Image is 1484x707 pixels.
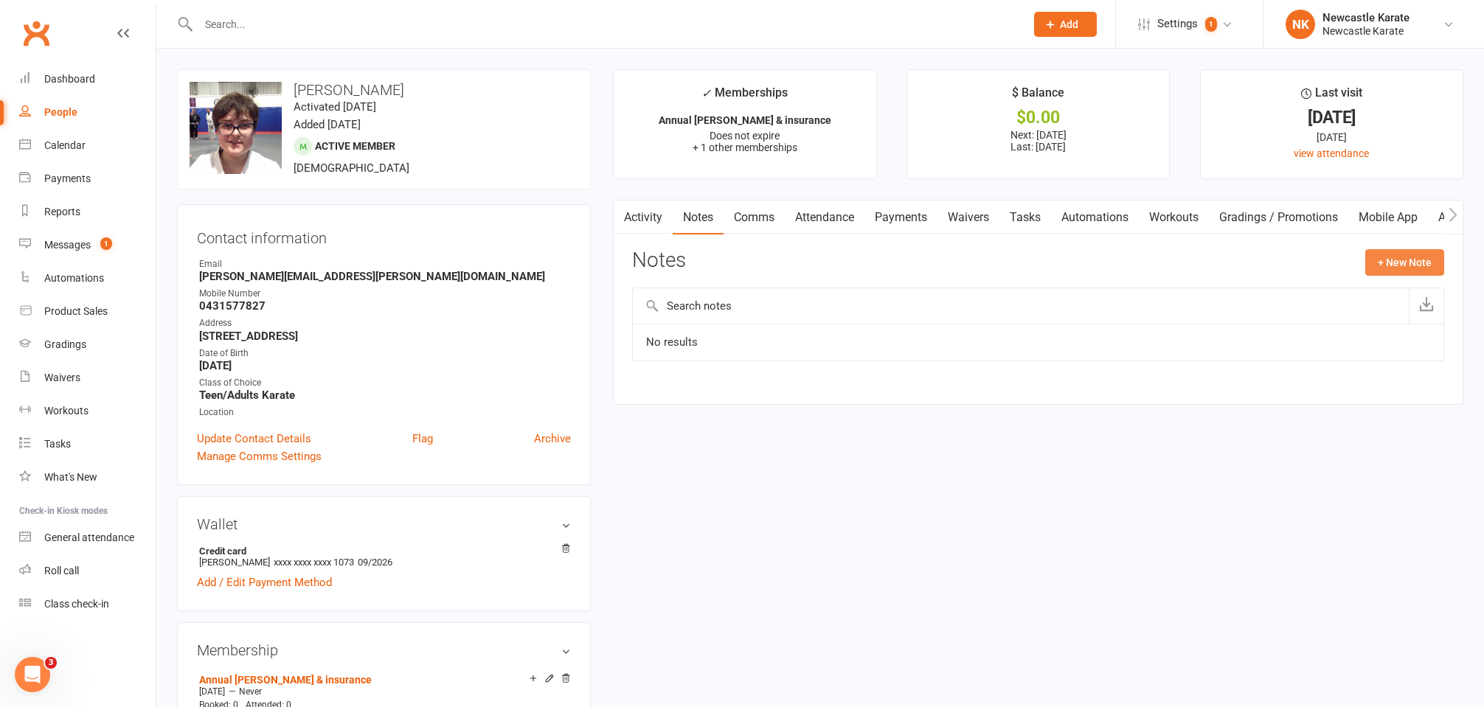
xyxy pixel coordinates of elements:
[44,471,97,483] div: What's New
[44,106,77,118] div: People
[19,521,156,554] a: General attendance kiosk mode
[199,287,571,301] div: Mobile Number
[701,83,788,111] div: Memberships
[19,262,156,295] a: Automations
[1034,12,1097,37] button: Add
[197,447,322,465] a: Manage Comms Settings
[199,330,571,343] strong: [STREET_ADDRESS]
[633,288,1409,324] input: Search notes
[19,461,156,494] a: What's New
[197,543,571,570] li: [PERSON_NAME]
[937,201,999,234] a: Waivers
[1301,83,1362,110] div: Last visit
[199,299,571,313] strong: 0431577827
[1348,201,1428,234] a: Mobile App
[197,430,311,447] a: Update Contact Details
[19,229,156,262] a: Messages 1
[315,140,395,152] span: Active member
[724,201,785,234] a: Comms
[44,438,71,450] div: Tasks
[19,588,156,621] a: Class kiosk mode
[920,110,1156,125] div: $0.00
[633,324,1443,361] td: No results
[190,82,282,174] img: image1624522975.png
[632,249,686,276] h3: Notes
[44,173,91,184] div: Payments
[1209,201,1348,234] a: Gradings / Promotions
[673,201,724,234] a: Notes
[920,129,1156,153] p: Next: [DATE] Last: [DATE]
[1139,201,1209,234] a: Workouts
[999,201,1051,234] a: Tasks
[199,359,571,372] strong: [DATE]
[1322,11,1410,24] div: Newcastle Karate
[19,295,156,328] a: Product Sales
[710,130,780,142] span: Does not expire
[44,565,79,577] div: Roll call
[197,642,571,658] h3: Membership
[19,129,156,162] a: Calendar
[294,161,409,175] span: [DEMOGRAPHIC_DATA]
[19,96,156,129] a: People
[1322,24,1410,38] div: Newcastle Karate
[614,201,673,234] a: Activity
[44,598,109,610] div: Class check-in
[44,206,80,217] div: Reports
[199,257,571,271] div: Email
[199,674,372,686] a: Annual [PERSON_NAME] & insurance
[197,574,332,591] a: Add / Edit Payment Method
[19,554,156,588] a: Roll call
[199,389,571,402] strong: Teen/Adults Karate
[197,516,571,532] h3: Wallet
[19,162,156,195] a: Payments
[199,316,571,330] div: Address
[18,15,55,52] a: Clubworx
[412,430,433,447] a: Flag
[44,338,86,350] div: Gradings
[1294,147,1369,159] a: view attendance
[199,686,225,697] span: [DATE]
[534,430,571,447] a: Archive
[199,405,571,419] div: Location
[1012,83,1064,110] div: $ Balance
[274,557,354,568] span: xxxx xxxx xxxx 1073
[294,100,376,114] time: Activated [DATE]
[199,270,571,283] strong: [PERSON_NAME][EMAIL_ADDRESS][PERSON_NAME][DOMAIN_NAME]
[659,114,831,126] strong: Annual [PERSON_NAME] & insurance
[44,372,80,383] div: Waivers
[100,237,112,250] span: 1
[199,346,571,361] div: Date of Birth
[44,272,104,284] div: Automations
[693,142,797,153] span: + 1 other memberships
[1205,17,1217,32] span: 1
[19,195,156,229] a: Reports
[1051,201,1139,234] a: Automations
[197,224,571,246] h3: Contact information
[19,394,156,428] a: Workouts
[19,328,156,361] a: Gradings
[19,63,156,96] a: Dashboard
[19,361,156,394] a: Waivers
[19,428,156,461] a: Tasks
[44,73,95,85] div: Dashboard
[15,657,50,692] iframe: Intercom live chat
[44,305,108,317] div: Product Sales
[44,239,91,251] div: Messages
[44,532,134,543] div: General attendance
[199,376,571,390] div: Class of Choice
[45,657,57,669] span: 3
[701,86,711,100] i: ✓
[194,14,1015,35] input: Search...
[864,201,937,234] a: Payments
[199,546,564,557] strong: Credit card
[1214,129,1449,145] div: [DATE]
[44,405,89,417] div: Workouts
[1365,249,1444,276] button: + New Note
[1060,18,1078,30] span: Add
[44,139,86,151] div: Calendar
[785,201,864,234] a: Attendance
[294,118,361,131] time: Added [DATE]
[1214,110,1449,125] div: [DATE]
[1286,10,1315,39] div: NK
[1157,7,1198,41] span: Settings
